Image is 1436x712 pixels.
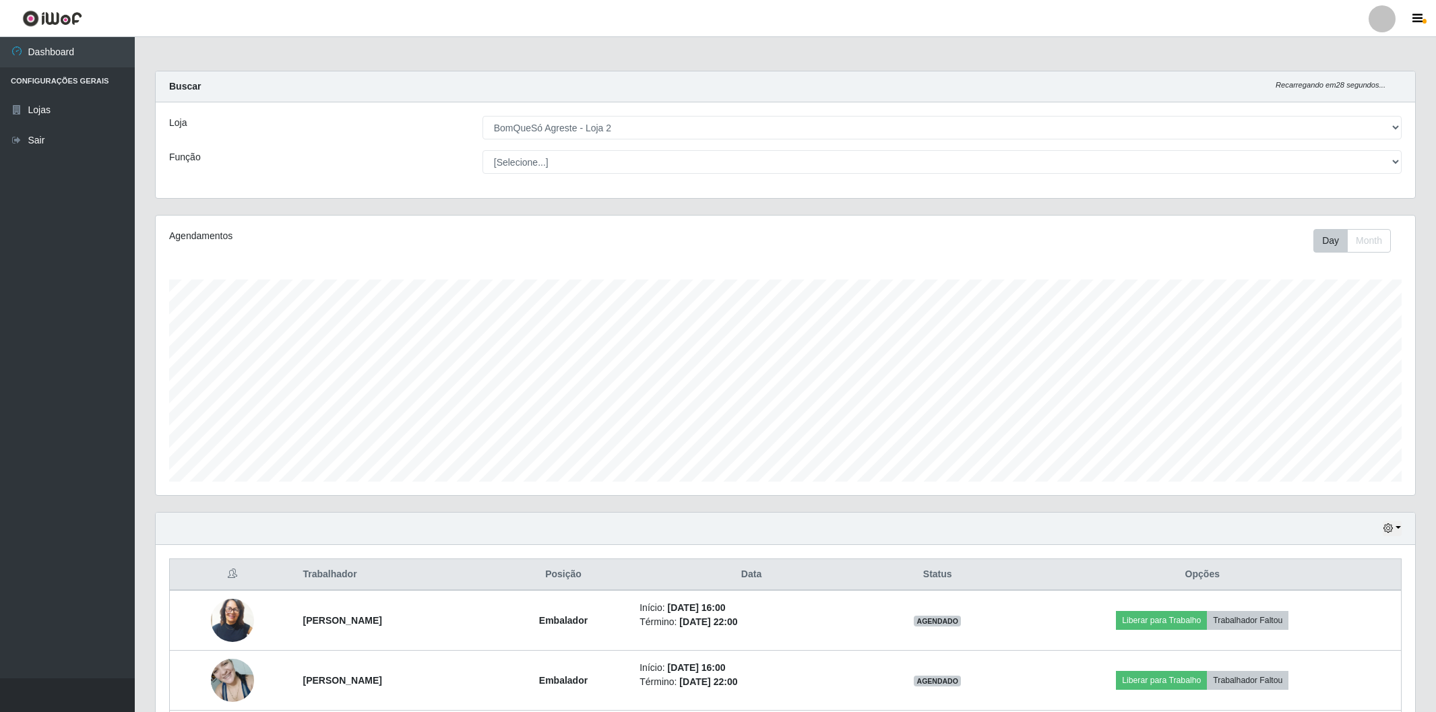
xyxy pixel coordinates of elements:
button: Liberar para Trabalho [1116,671,1207,690]
li: Término: [639,675,863,689]
button: Trabalhador Faltou [1207,611,1288,630]
button: Liberar para Trabalho [1116,611,1207,630]
img: 1720054938864.jpeg [211,595,254,645]
strong: [PERSON_NAME] [303,615,381,626]
button: Month [1347,229,1391,253]
button: Trabalhador Faltou [1207,671,1288,690]
th: Data [631,559,871,591]
li: Início: [639,601,863,615]
time: [DATE] 16:00 [667,662,725,673]
button: Day [1313,229,1348,253]
strong: Embalador [539,675,588,686]
li: Início: [639,661,863,675]
strong: Embalador [539,615,588,626]
th: Status [871,559,1004,591]
i: Recarregando em 28 segundos... [1276,81,1385,89]
th: Trabalhador [294,559,495,591]
label: Loja [169,116,187,130]
li: Término: [639,615,863,629]
span: AGENDADO [914,676,961,686]
div: Toolbar with button groups [1313,229,1402,253]
time: [DATE] 16:00 [667,602,725,613]
time: [DATE] 22:00 [679,676,737,687]
span: AGENDADO [914,616,961,626]
img: CoreUI Logo [22,10,82,27]
th: Opções [1004,559,1402,591]
label: Função [169,150,201,164]
strong: Buscar [169,81,201,92]
time: [DATE] 22:00 [679,616,737,627]
div: First group [1313,229,1391,253]
img: 1714959691742.jpeg [211,651,254,709]
th: Posição [495,559,631,591]
strong: [PERSON_NAME] [303,675,381,686]
div: Agendamentos [169,229,671,243]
